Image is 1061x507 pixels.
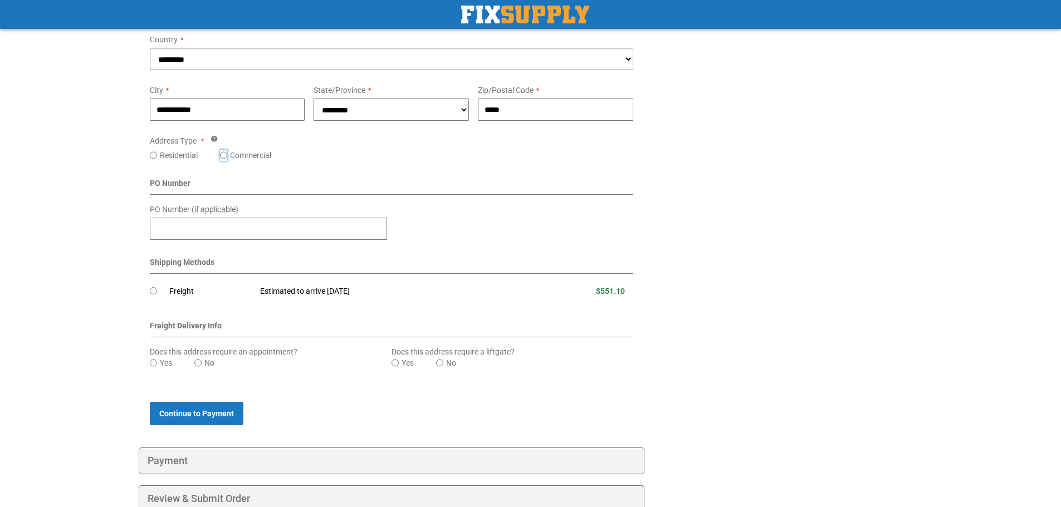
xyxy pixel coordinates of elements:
[392,347,515,356] span: Does this address require a liftgate?
[159,409,234,418] span: Continue to Payment
[230,150,271,161] label: Commercial
[478,86,534,95] span: Zip/Postal Code
[150,136,197,145] span: Address Type
[596,287,625,296] span: $551.10
[204,357,214,368] label: No
[150,402,243,425] button: Continue to Payment
[150,86,163,95] span: City
[150,320,634,337] div: Freight Delivery Info
[402,357,414,368] label: Yes
[150,257,634,274] div: Shipping Methods
[169,279,252,304] td: Freight
[139,447,645,474] div: Payment
[446,357,456,368] label: No
[150,205,238,214] span: PO Number (if applicable)
[252,279,519,304] td: Estimated to arrive [DATE]
[150,35,178,44] span: Country
[314,86,365,95] span: State/Province
[160,150,198,161] label: Residential
[150,347,297,356] span: Does this address require an appointment?
[160,357,172,368] label: Yes
[461,6,589,23] img: Fix Industrial Supply
[150,178,634,195] div: PO Number
[461,6,589,23] a: store logo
